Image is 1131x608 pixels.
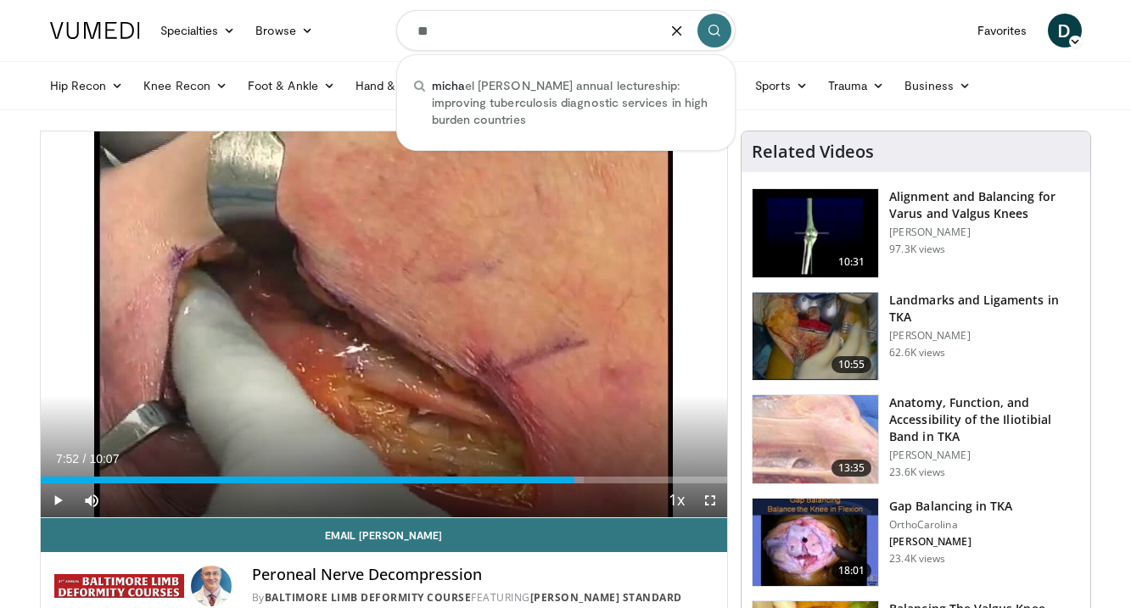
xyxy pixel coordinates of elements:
a: Specialties [150,14,246,47]
h3: Alignment and Balancing for Varus and Valgus Knees [889,188,1080,222]
span: 7:52 [56,452,79,466]
button: Play [41,483,75,517]
a: Baltimore Limb Deformity Course [265,590,472,605]
video-js: Video Player [41,131,728,518]
button: Fullscreen [693,483,727,517]
span: 10:31 [831,254,872,271]
h3: Anatomy, Function, and Accessibility of the Iliotibial Band in TKA [889,394,1080,445]
p: [PERSON_NAME] [889,535,1012,549]
span: 10:55 [831,356,872,373]
span: 18:01 [831,562,872,579]
p: 23.6K views [889,466,945,479]
img: Baltimore Limb Deformity Course [54,566,184,606]
p: 97.3K views [889,243,945,256]
img: 38616_0000_3.png.150x105_q85_crop-smart_upscale.jpg [753,395,878,483]
div: Progress Bar [41,477,728,483]
h3: Gap Balancing in TKA [889,498,1012,515]
a: Sports [745,69,818,103]
span: 10:07 [89,452,119,466]
button: Playback Rate [659,483,693,517]
img: 243629_0004_1.png.150x105_q85_crop-smart_upscale.jpg [753,499,878,587]
div: By FEATURING [252,590,714,605]
p: 62.6K views [889,346,945,360]
a: Hand & Wrist [345,69,455,103]
h4: Related Videos [752,142,874,162]
a: Knee Recon [133,69,238,103]
span: micha [432,78,465,92]
a: D [1048,14,1082,47]
a: Business [894,69,981,103]
input: Search topics, interventions [396,10,736,51]
a: 13:35 Anatomy, Function, and Accessibility of the Iliotibial Band in TKA [PERSON_NAME] 23.6K views [752,394,1080,484]
span: 13:35 [831,460,872,477]
h4: Peroneal Nerve Decompression [252,566,714,584]
p: [PERSON_NAME] [889,329,1080,343]
img: Avatar [191,566,232,606]
a: Trauma [818,69,895,103]
img: 88434a0e-b753-4bdd-ac08-0695542386d5.150x105_q85_crop-smart_upscale.jpg [753,293,878,381]
a: 18:01 Gap Balancing in TKA OrthoCarolina [PERSON_NAME] 23.4K views [752,498,1080,588]
span: / [83,452,87,466]
img: VuMedi Logo [50,22,140,39]
a: Email [PERSON_NAME] [41,518,728,552]
a: Favorites [967,14,1038,47]
a: 10:55 Landmarks and Ligaments in TKA [PERSON_NAME] 62.6K views [752,292,1080,382]
p: 23.4K views [889,552,945,566]
p: [PERSON_NAME] [889,449,1080,462]
h3: Landmarks and Ligaments in TKA [889,292,1080,326]
a: Hip Recon [40,69,134,103]
img: 38523_0000_3.png.150x105_q85_crop-smart_upscale.jpg [753,189,878,277]
span: el [PERSON_NAME] annual lectureship: improving tuberculosis diagnostic services in high burden co... [432,77,718,128]
a: Browse [245,14,323,47]
button: Mute [75,483,109,517]
a: Foot & Ankle [238,69,345,103]
p: [PERSON_NAME] [889,226,1080,239]
a: 10:31 Alignment and Balancing for Varus and Valgus Knees [PERSON_NAME] 97.3K views [752,188,1080,278]
a: [PERSON_NAME] Standard [530,590,682,605]
p: OrthoCarolina [889,518,1012,532]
